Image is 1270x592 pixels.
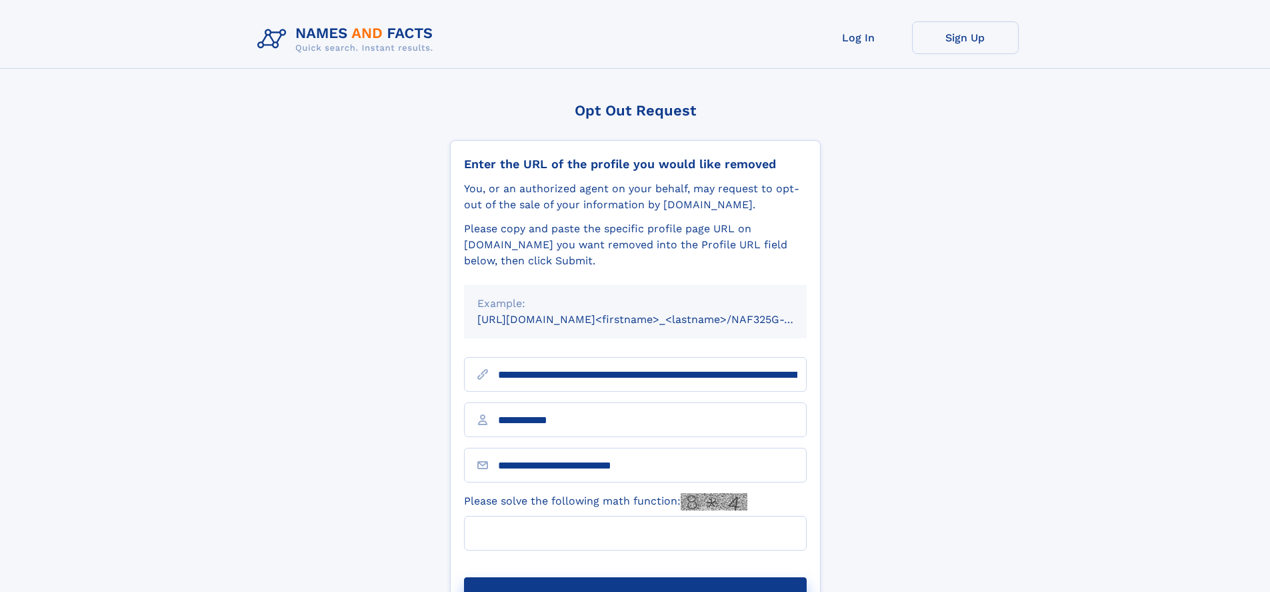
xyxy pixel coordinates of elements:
img: Logo Names and Facts [252,21,444,57]
div: Example: [477,296,793,312]
div: Opt Out Request [450,102,821,119]
small: [URL][DOMAIN_NAME]<firstname>_<lastname>/NAF325G-xxxxxxxx [477,313,832,326]
div: Please copy and paste the specific profile page URL on [DOMAIN_NAME] you want removed into the Pr... [464,221,807,269]
label: Please solve the following math function: [464,493,747,511]
div: You, or an authorized agent on your behalf, may request to opt-out of the sale of your informatio... [464,181,807,213]
div: Enter the URL of the profile you would like removed [464,157,807,172]
a: Log In [805,21,912,54]
a: Sign Up [912,21,1019,54]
